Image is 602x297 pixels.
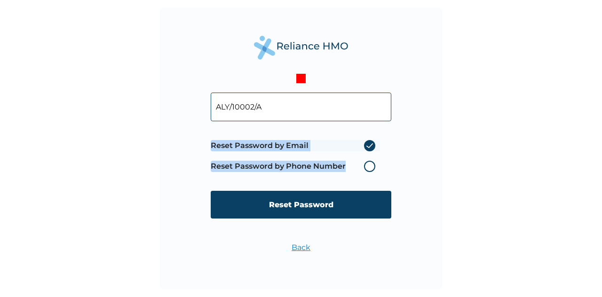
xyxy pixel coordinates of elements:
[211,140,380,151] label: Reset Password by Email
[254,36,348,60] img: Reliance Health's Logo
[292,243,310,252] a: Back
[211,135,380,177] span: Password reset method
[211,93,391,121] input: Your Enrollee ID or Email Address
[211,161,380,172] label: Reset Password by Phone Number
[211,191,391,219] input: Reset Password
